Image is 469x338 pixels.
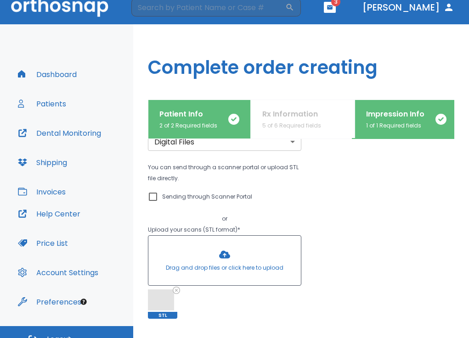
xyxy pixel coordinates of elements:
[12,291,87,313] button: Preferences
[12,151,73,173] button: Shipping
[12,203,86,225] button: Help Center
[79,298,88,306] div: Tooltip anchor
[12,181,71,203] button: Invoices
[12,122,107,144] button: Dental Monitoring
[148,133,301,151] div: Without label
[148,312,177,319] span: STL
[262,122,321,130] p: 5 of 6 Required fields
[366,109,424,120] p: Impression Info
[366,122,424,130] p: 1 of 1 Required fields
[159,109,217,120] p: Patient Info
[262,109,321,120] p: Rx Information
[12,63,82,85] button: Dashboard
[148,162,301,184] p: You can send through a scanner portal or upload STL file directly.
[148,213,301,224] p: or
[162,191,252,202] p: Sending through Scanner Portal
[148,224,301,235] p: Upload your scans (STL format) *
[133,24,469,100] h1: Complete order creating
[12,232,73,254] button: Price List
[12,93,72,115] button: Patients
[159,122,217,130] p: 2 of 2 Required fields
[12,261,104,283] button: Account Settings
